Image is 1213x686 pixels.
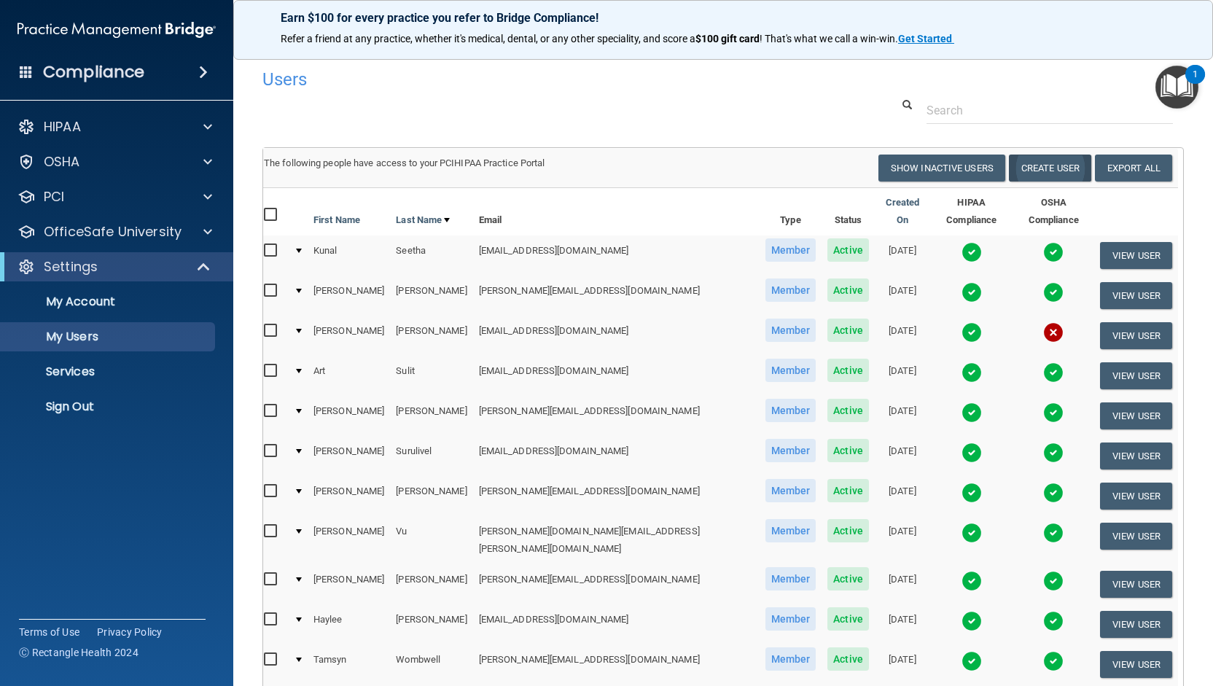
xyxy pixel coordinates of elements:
img: tick.e7d51cea.svg [962,651,982,671]
p: Settings [44,258,98,276]
th: Status [822,188,875,235]
span: Member [765,607,816,631]
button: View User [1100,651,1172,678]
button: View User [1100,443,1172,469]
td: Seetha [390,235,472,276]
img: tick.e7d51cea.svg [1043,483,1064,503]
div: 1 [1193,74,1198,93]
button: Open Resource Center, 1 new notification [1155,66,1198,109]
span: Active [827,519,869,542]
td: [PERSON_NAME] [390,316,472,356]
p: HIPAA [44,118,81,136]
span: Member [765,647,816,671]
a: Export All [1095,155,1172,182]
span: Member [765,238,816,262]
td: [PERSON_NAME][DOMAIN_NAME][EMAIL_ADDRESS][PERSON_NAME][DOMAIN_NAME] [473,516,760,564]
button: Create User [1009,155,1091,182]
button: View User [1100,282,1172,309]
button: Show Inactive Users [878,155,1005,182]
td: [PERSON_NAME][EMAIL_ADDRESS][DOMAIN_NAME] [473,396,760,436]
h4: Users [262,70,791,89]
span: ! That's what we call a win-win. [760,33,898,44]
th: Email [473,188,760,235]
img: tick.e7d51cea.svg [1043,362,1064,383]
img: tick.e7d51cea.svg [962,322,982,343]
td: [DATE] [875,564,930,604]
p: My Users [9,330,208,344]
td: [DATE] [875,396,930,436]
td: [PERSON_NAME][EMAIL_ADDRESS][DOMAIN_NAME] [473,644,760,685]
td: Sulit [390,356,472,396]
span: Active [827,479,869,502]
a: Settings [17,258,211,276]
span: Active [827,319,869,342]
p: Services [9,365,208,379]
img: tick.e7d51cea.svg [962,483,982,503]
a: PCI [17,188,212,206]
td: [PERSON_NAME][EMAIL_ADDRESS][DOMAIN_NAME] [473,564,760,604]
span: Active [827,359,869,382]
img: tick.e7d51cea.svg [1043,242,1064,262]
strong: $100 gift card [695,33,760,44]
td: [EMAIL_ADDRESS][DOMAIN_NAME] [473,316,760,356]
img: tick.e7d51cea.svg [962,571,982,591]
td: [DATE] [875,316,930,356]
a: Get Started [898,33,954,44]
strong: Get Started [898,33,952,44]
td: [PERSON_NAME] [390,396,472,436]
img: tick.e7d51cea.svg [962,523,982,543]
td: [PERSON_NAME] [390,476,472,516]
img: tick.e7d51cea.svg [1043,571,1064,591]
button: View User [1100,571,1172,598]
td: [DATE] [875,436,930,476]
span: Active [827,238,869,262]
img: PMB logo [17,15,216,44]
a: OfficeSafe University [17,223,212,241]
td: [PERSON_NAME] [308,396,390,436]
th: OSHA Compliance [1013,188,1095,235]
img: tick.e7d51cea.svg [962,443,982,463]
td: [PERSON_NAME] [390,276,472,316]
img: tick.e7d51cea.svg [1043,443,1064,463]
span: Member [765,567,816,590]
td: Art [308,356,390,396]
td: [EMAIL_ADDRESS][DOMAIN_NAME] [473,235,760,276]
span: Member [765,479,816,502]
button: View User [1100,242,1172,269]
span: Active [827,399,869,422]
a: Privacy Policy [97,625,163,639]
td: [DATE] [875,476,930,516]
td: [DATE] [875,356,930,396]
p: OSHA [44,153,80,171]
p: PCI [44,188,64,206]
th: HIPAA Compliance [930,188,1013,235]
img: tick.e7d51cea.svg [962,611,982,631]
img: tick.e7d51cea.svg [962,242,982,262]
td: [PERSON_NAME] [308,564,390,604]
td: [DATE] [875,644,930,685]
span: Active [827,278,869,302]
span: Active [827,607,869,631]
td: Tamsyn [308,644,390,685]
td: Kunal [308,235,390,276]
span: Member [765,319,816,342]
span: Member [765,359,816,382]
input: Search [927,97,1173,124]
button: View User [1100,611,1172,638]
a: OSHA [17,153,212,171]
td: Vu [390,516,472,564]
span: Member [765,519,816,542]
td: [EMAIL_ADDRESS][DOMAIN_NAME] [473,356,760,396]
td: [PERSON_NAME][EMAIL_ADDRESS][DOMAIN_NAME] [473,276,760,316]
p: Sign Out [9,399,208,414]
button: View User [1100,362,1172,389]
span: Ⓒ Rectangle Health 2024 [19,645,139,660]
a: Last Name [396,211,450,229]
td: Wombwell [390,644,472,685]
span: Active [827,567,869,590]
td: [DATE] [875,235,930,276]
button: View User [1100,402,1172,429]
img: tick.e7d51cea.svg [962,362,982,383]
img: tick.e7d51cea.svg [1043,611,1064,631]
h4: Compliance [43,62,144,82]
